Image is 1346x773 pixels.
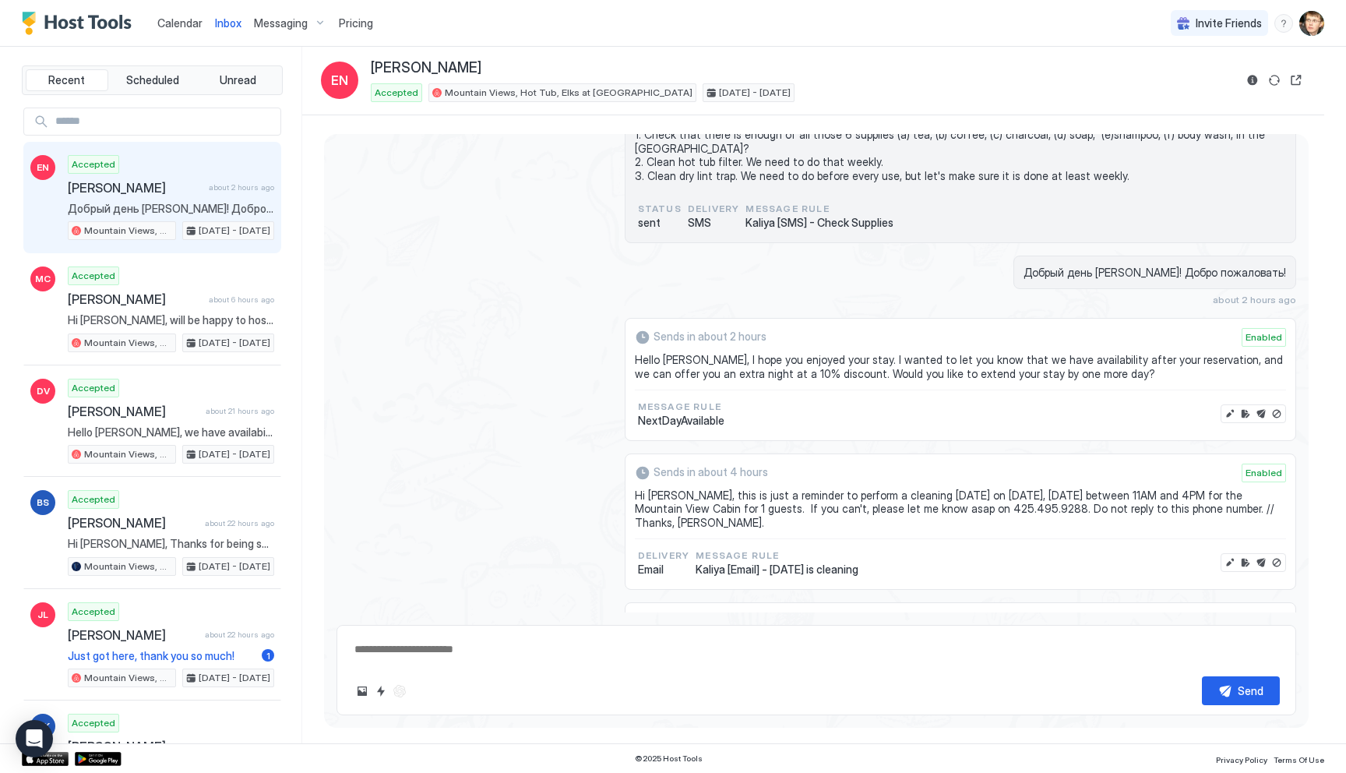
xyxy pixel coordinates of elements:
[199,671,270,685] span: [DATE] - [DATE]
[1269,555,1284,570] button: Disable message
[745,202,893,216] span: Message Rule
[220,73,256,87] span: Unread
[1269,406,1284,422] button: Disable message
[688,202,740,216] span: Delivery
[1299,11,1324,36] div: User profile
[206,406,274,416] span: about 21 hours ago
[372,682,390,701] button: Quick reply
[126,73,179,87] span: Scheduled
[199,224,270,238] span: [DATE] - [DATE]
[196,69,279,91] button: Unread
[205,630,274,640] span: about 22 hours ago
[209,295,274,305] span: about 6 hours ago
[266,650,270,662] span: 1
[37,608,48,622] span: JL
[199,336,270,350] span: [DATE] - [DATE]
[1265,71,1284,90] button: Sync reservation
[1253,406,1269,422] button: Send now
[635,353,1286,380] span: Hello [PERSON_NAME], I hope you enjoyed your stay. I wanted to let you know that we have availabi...
[215,15,241,31] a: Inbox
[1222,406,1238,422] button: Edit message
[638,414,724,428] span: NextDayAvailable
[654,465,768,479] span: Sends in about 4 hours
[638,400,724,414] span: Message Rule
[1274,750,1324,767] a: Terms Of Use
[72,269,115,283] span: Accepted
[745,216,893,230] span: Kaliya [SMS] - Check Supplies
[72,381,115,395] span: Accepted
[1024,266,1286,280] span: Добрый день [PERSON_NAME]! Добро пожаловать!
[68,739,243,754] span: [PERSON_NAME]
[688,216,740,230] span: SMS
[68,515,199,531] span: [PERSON_NAME]
[49,108,280,135] input: Input Field
[22,12,139,35] a: Host Tools Logo
[37,384,50,398] span: DV
[445,86,692,100] span: Mountain Views, Hot Tub, Elks at [GEOGRAPHIC_DATA]
[635,489,1286,530] span: Hi [PERSON_NAME], this is just a reminder to perform a cleaning [DATE] on [DATE], [DATE] between ...
[1196,16,1262,30] span: Invite Friends
[696,563,858,577] span: Kaliya [Email] - [DATE] is cleaning
[157,15,203,31] a: Calendar
[84,336,172,350] span: Mountain Views, Hot Tub, Elks at [GEOGRAPHIC_DATA]
[68,291,203,307] span: [PERSON_NAME]
[68,649,255,663] span: Just got here, thank you so much!
[1202,676,1280,705] button: Send
[638,563,690,577] span: Email
[353,682,372,701] button: Upload image
[249,742,274,752] span: [DATE]
[68,202,274,216] span: Добрый день [PERSON_NAME]! Добро пожаловать!
[68,313,274,327] span: Hi [PERSON_NAME], will be happy to host you at our Mountain View Cabin! We will provide you the d...
[371,59,481,77] span: [PERSON_NAME]
[84,447,172,461] span: Mountain Views, Hot Tub, Elks at [GEOGRAPHIC_DATA]
[1216,755,1267,764] span: Privacy Policy
[1213,294,1296,305] span: about 2 hours ago
[84,224,172,238] span: Mountain Views, Hot Tub, Elks at [GEOGRAPHIC_DATA]
[1274,755,1324,764] span: Terms Of Use
[1246,466,1282,480] span: Enabled
[1246,330,1282,344] span: Enabled
[75,752,122,766] a: Google Play Store
[1253,555,1269,570] button: Send now
[638,216,682,230] span: sent
[1222,555,1238,570] button: Edit message
[696,549,858,563] span: Message Rule
[638,202,682,216] span: status
[26,69,108,91] button: Recent
[48,73,85,87] span: Recent
[199,559,270,574] span: [DATE] - [DATE]
[1238,555,1253,570] button: Edit rule
[22,65,283,95] div: tab-group
[1287,71,1305,90] button: Open reservation
[331,71,348,90] span: EN
[1243,71,1262,90] button: Reservation information
[68,627,199,643] span: [PERSON_NAME]
[215,16,241,30] span: Inbox
[72,716,115,730] span: Accepted
[1274,14,1293,33] div: menu
[205,518,274,528] span: about 22 hours ago
[199,447,270,461] span: [DATE] - [DATE]
[68,537,274,551] span: Hi [PERSON_NAME], Thanks for being such a great guest at our Mountain View Cabin! We left you a 5...
[84,671,172,685] span: Mountain Views, Hot Tub, Elks at [GEOGRAPHIC_DATA]
[37,719,50,733] span: CK
[254,16,308,30] span: Messaging
[72,605,115,619] span: Accepted
[1238,406,1253,422] button: Edit rule
[68,404,199,419] span: [PERSON_NAME]
[37,161,49,175] span: EN
[84,559,172,574] span: Mountain Views, Hot Tub, Elks at [GEOGRAPHIC_DATA]
[638,549,690,563] span: Delivery
[22,752,69,766] a: App Store
[1238,683,1263,699] div: Send
[157,16,203,30] span: Calendar
[72,157,115,171] span: Accepted
[635,754,703,764] span: © 2025 Host Tools
[1216,750,1267,767] a: Privacy Policy
[16,720,53,757] div: Open Intercom Messenger
[635,115,1286,183] span: Hi [PERSON_NAME], can you please perform 3 things on the next clean up: 1. Check that there is en...
[375,86,418,100] span: Accepted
